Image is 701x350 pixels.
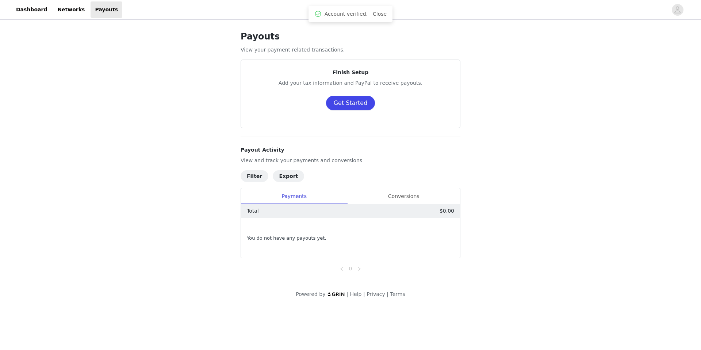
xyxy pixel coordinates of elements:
span: | [363,291,365,297]
span: | [387,291,388,297]
i: icon: left [340,267,344,271]
button: Export [273,170,304,182]
p: $0.00 [440,207,454,215]
li: Previous Page [337,264,346,273]
p: Finish Setup [250,69,451,76]
div: Conversions [347,188,460,205]
span: Powered by [296,291,325,297]
div: Payments [241,188,347,205]
a: Dashboard [12,1,51,18]
div: avatar [674,4,681,16]
span: Account verified. [325,10,368,18]
p: View and track your payments and conversions [241,157,460,164]
p: Add your tax information and PayPal to receive payouts. [250,79,451,87]
li: 0 [346,264,355,273]
a: Terms [390,291,405,297]
button: Filter [241,170,268,182]
a: Help [350,291,362,297]
p: View your payment related transactions. [241,46,460,54]
li: Next Page [355,264,364,273]
a: Privacy [367,291,385,297]
a: Networks [53,1,89,18]
button: Get Started [326,96,375,110]
img: logo [327,292,345,297]
i: icon: right [357,267,361,271]
a: 0 [346,265,355,273]
a: Payouts [91,1,122,18]
p: Total [247,207,259,215]
h4: Payout Activity [241,146,460,154]
span: You do not have any payouts yet. [247,235,326,242]
a: Close [373,11,387,17]
h1: Payouts [241,30,460,43]
span: | [347,291,349,297]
